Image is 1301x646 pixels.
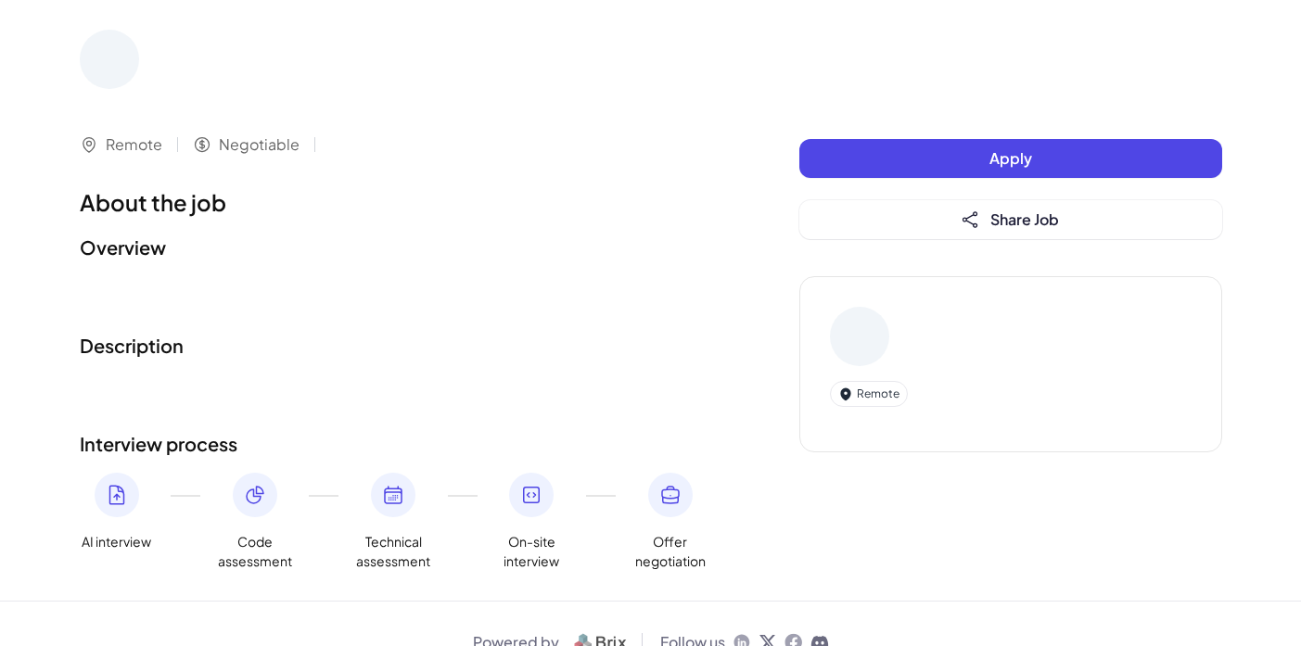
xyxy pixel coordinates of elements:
[633,532,708,571] span: Offer negotiation
[80,332,725,360] h2: Description
[799,200,1222,239] button: Share Job
[356,532,430,571] span: Technical assessment
[989,148,1032,168] span: Apply
[80,185,725,219] h1: About the job
[990,209,1059,229] span: Share Job
[218,532,292,571] span: Code assessment
[80,234,725,261] h2: Overview
[80,430,725,458] h2: Interview process
[830,381,908,407] div: Remote
[494,532,568,571] span: On-site interview
[219,133,300,156] span: Negotiable
[82,532,151,551] span: AI interview
[106,133,162,156] span: Remote
[799,139,1222,178] button: Apply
